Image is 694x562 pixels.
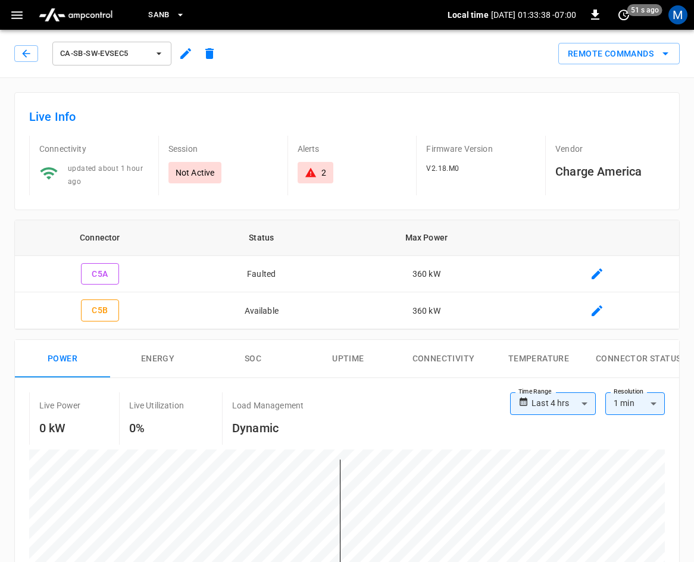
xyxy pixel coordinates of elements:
[232,419,304,438] h6: Dynamic
[81,299,119,321] button: C5B
[143,4,190,27] button: SanB
[39,399,81,411] p: Live Power
[491,340,586,378] button: Temperature
[298,143,407,155] p: Alerts
[426,143,536,155] p: Firmware Version
[15,220,679,329] table: connector table
[52,42,171,65] button: ca-sb-sw-evseC5
[426,164,459,173] span: V2.18.M0
[321,167,326,179] div: 2
[168,143,278,155] p: Session
[532,392,596,415] div: Last 4 hrs
[627,4,662,16] span: 51 s ago
[205,340,301,378] button: SOC
[39,419,81,438] h6: 0 kW
[110,340,205,378] button: Energy
[586,340,690,378] button: Connector Status
[60,47,148,61] span: ca-sb-sw-evseC5
[518,387,552,396] label: Time Range
[176,167,215,179] p: Not Active
[129,419,184,438] h6: 0%
[185,292,338,329] td: Available
[338,256,515,293] td: 360 kW
[491,9,576,21] p: [DATE] 01:33:38 -07:00
[185,220,338,256] th: Status
[148,8,170,22] span: SanB
[448,9,489,21] p: Local time
[301,340,396,378] button: Uptime
[232,399,304,411] p: Load Management
[338,220,515,256] th: Max Power
[129,399,184,411] p: Live Utilization
[396,340,491,378] button: Connectivity
[555,162,665,181] h6: Charge America
[39,143,149,155] p: Connectivity
[185,256,338,293] td: Faulted
[81,263,119,285] button: C5A
[668,5,687,24] div: profile-icon
[15,340,110,378] button: Power
[605,392,665,415] div: 1 min
[614,5,633,24] button: set refresh interval
[15,220,185,256] th: Connector
[558,43,680,65] div: remote commands options
[558,43,680,65] button: Remote Commands
[555,143,665,155] p: Vendor
[614,387,643,396] label: Resolution
[34,4,117,26] img: ampcontrol.io logo
[68,164,143,186] span: updated about 1 hour ago
[338,292,515,329] td: 360 kW
[29,107,665,126] h6: Live Info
